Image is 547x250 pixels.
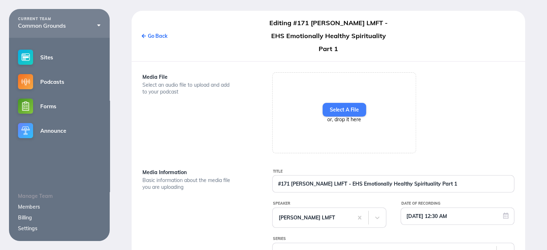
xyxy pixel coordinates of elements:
[18,204,40,210] a: Members
[18,22,101,29] div: Common Grounds
[18,214,32,221] a: Billing
[273,200,386,208] div: Speaker
[18,74,33,89] img: podcasts-small@2x.png
[273,168,514,176] div: Title
[142,72,254,82] div: Media File
[266,17,391,55] div: Editing #171 [PERSON_NAME] LMFT - EHS Emotionally Healthy Spirituality Part 1
[142,82,232,95] div: Select an audio file to upload and add to your podcast
[9,45,110,69] a: Sites
[18,123,33,138] img: announce-small@2x.png
[18,99,33,114] img: forms-small@2x.png
[273,176,514,192] input: New Episode Title
[18,193,53,199] span: Manage Team
[142,168,254,177] div: Media Information
[142,177,232,191] div: Basic information about the media file you are uploading
[9,94,110,118] a: Forms
[279,215,280,221] input: Speaker[PERSON_NAME] LMFT
[323,117,366,122] div: or, drop it here
[18,17,101,21] div: CURRENT TEAM
[401,200,514,208] div: Date of Recording
[9,69,110,94] a: Podcasts
[323,103,366,117] label: Select A File
[142,33,168,39] a: Go Back
[273,235,514,243] div: Series
[18,50,33,65] img: sites-small@2x.png
[18,225,37,232] a: Settings
[9,118,110,143] a: Announce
